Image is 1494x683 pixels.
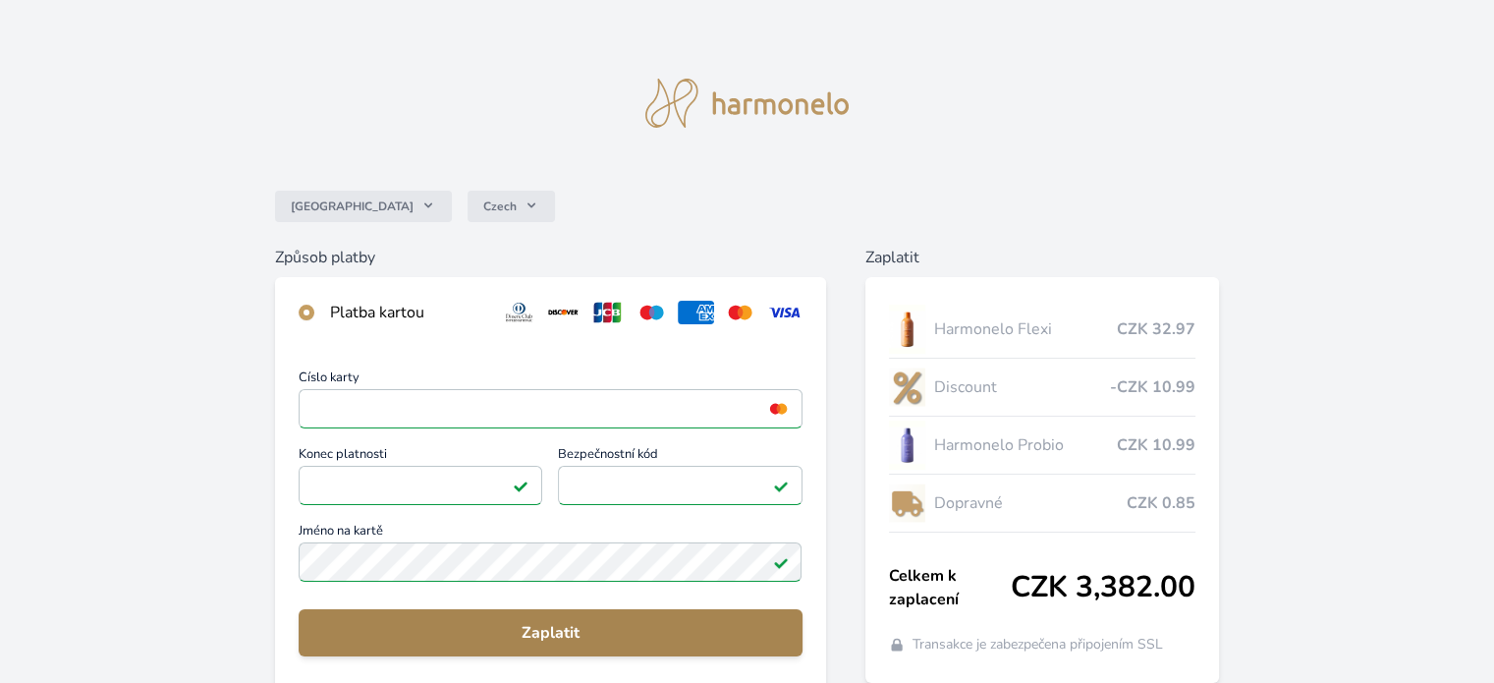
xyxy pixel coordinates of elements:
span: [GEOGRAPHIC_DATA] [291,199,414,214]
div: Platba kartou [330,301,485,324]
img: CLEAN_FLEXI_se_stinem_x-hi_(1)-lo.jpg [889,305,926,354]
img: mc.svg [722,301,758,324]
img: logo.svg [645,79,850,128]
span: Czech [483,199,517,214]
h6: Způsob platby [275,246,825,269]
span: Konec platnosti [299,448,542,466]
img: Platné pole [773,554,789,570]
span: Discount [933,375,1109,399]
input: Jméno na kartěPlatné pole [299,542,802,582]
span: CZK 10.99 [1117,433,1195,457]
img: CLEAN_PROBIO_se_stinem_x-lo.jpg [889,421,926,470]
button: Czech [468,191,555,222]
iframe: Iframe pro číslo karty [307,395,793,423]
span: -CZK 10.99 [1110,375,1195,399]
span: CZK 3,382.00 [1011,570,1195,605]
span: Harmonelo Flexi [933,317,1116,341]
img: visa.svg [766,301,802,324]
span: CZK 32.97 [1117,317,1195,341]
img: diners.svg [501,301,537,324]
iframe: Iframe pro bezpečnostní kód [567,472,793,499]
span: Dopravné [933,491,1126,515]
button: Zaplatit [299,609,802,656]
iframe: Iframe pro datum vypršení platnosti [307,472,533,499]
img: discover.svg [545,301,581,324]
span: Celkem k zaplacení [889,564,1011,611]
span: Jméno na kartě [299,525,802,542]
img: Platné pole [513,478,528,493]
img: discount-lo.png [889,363,926,412]
img: amex.svg [678,301,714,324]
span: Číslo karty [299,371,802,389]
button: [GEOGRAPHIC_DATA] [275,191,452,222]
img: jcb.svg [589,301,626,324]
span: Harmonelo Probio [933,433,1116,457]
span: Zaplatit [314,621,786,645]
img: Platné pole [773,478,789,493]
h6: Zaplatit [865,246,1219,269]
span: Bezpečnostní kód [558,448,802,466]
img: maestro.svg [634,301,670,324]
img: mc [765,400,792,418]
span: CZK 0.85 [1127,491,1195,515]
span: Transakce je zabezpečena připojením SSL [913,635,1163,655]
img: delivery-lo.png [889,479,926,528]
